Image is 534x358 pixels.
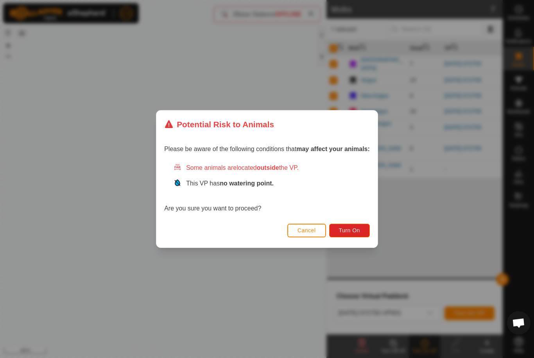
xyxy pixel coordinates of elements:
[339,227,360,233] span: Turn On
[507,311,530,335] div: Open chat
[329,224,370,237] button: Turn On
[257,164,279,171] strong: outside
[186,180,274,187] span: This VP has
[220,180,274,187] strong: no watering point.
[287,224,326,237] button: Cancel
[164,118,274,130] div: Potential Risk to Animals
[297,227,316,233] span: Cancel
[237,164,299,171] span: located the VP.
[296,146,370,152] strong: may affect your animals:
[164,163,370,213] div: Are you sure you want to proceed?
[174,163,370,173] div: Some animals are
[164,146,370,152] span: Please be aware of the following conditions that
